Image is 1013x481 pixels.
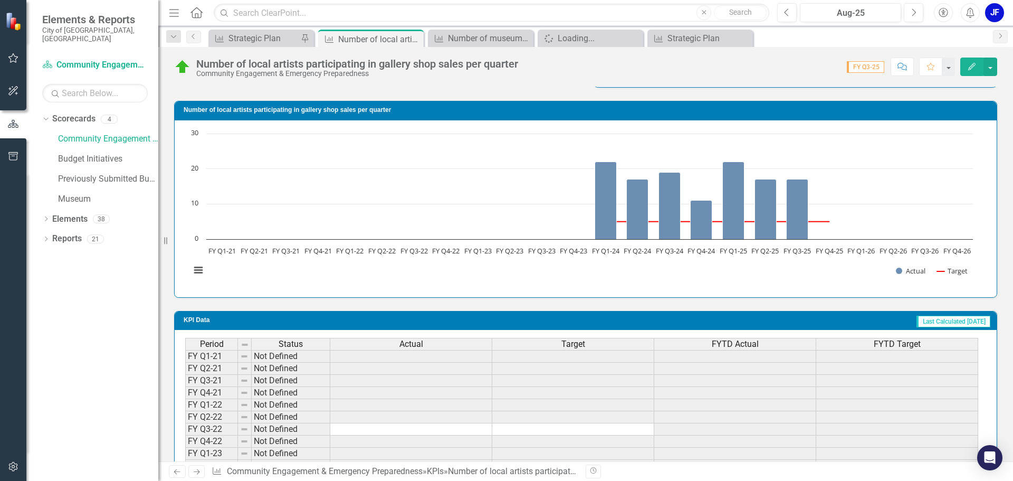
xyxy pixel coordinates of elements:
[911,246,939,256] text: FY Q3-26
[896,266,925,276] button: Show Actual
[252,375,330,387] td: Not Defined
[240,449,249,458] img: 8DAGhfEEPCf229AAAAAElFTkSuQmCC
[427,466,444,476] a: KPIs
[185,436,238,448] td: FY Q4-22
[196,58,518,70] div: Number of local artists participating in gallery shop sales per quarter
[252,399,330,411] td: Not Defined
[252,460,330,472] td: Not Defined
[228,32,298,45] div: Strategic Plan
[185,375,238,387] td: FY Q3-21
[560,246,587,256] text: FY Q4-23
[58,153,158,165] a: Budget Initiatives
[240,461,249,470] img: 8DAGhfEEPCf229AAAAAElFTkSuQmCC
[191,263,206,278] button: View chart menu, Chart
[52,113,95,125] a: Scorecards
[42,84,148,102] input: Search Below...
[720,246,747,256] text: FY Q1-25
[624,246,652,256] text: FY Q2-24
[252,448,330,460] td: Not Defined
[592,246,620,256] text: FY Q1-24
[272,246,300,256] text: FY Q3-21
[252,387,330,399] td: Not Defined
[659,172,681,239] path: FY Q3-24, 19. Actual.
[240,413,249,421] img: 8DAGhfEEPCf229AAAAAElFTkSuQmCC
[804,7,897,20] div: Aug-25
[191,163,198,173] text: 20
[240,401,249,409] img: 8DAGhfEEPCf229AAAAAElFTkSuQmCC
[783,246,811,256] text: FY Q3-25
[240,376,249,385] img: 8DAGhfEEPCf229AAAAAElFTkSuQmCC
[185,128,986,287] div: Chart. Highcharts interactive chart.
[191,128,198,137] text: 30
[916,316,990,327] span: Last Calculated [DATE]
[650,32,750,45] a: Strategic Plan
[185,448,238,460] td: FY Q1-23
[561,339,585,349] span: Target
[816,246,843,256] text: FY Q4-25
[208,246,236,256] text: FY Q1-21
[200,339,224,349] span: Period
[431,32,531,45] a: Number of museum memberships
[58,173,158,185] a: Previously Submitted Budget Initiatives
[540,32,641,45] a: Loading...
[196,70,518,78] div: Community Engagement & Emergency Preparedness
[5,12,24,31] img: ClearPoint Strategy
[787,179,808,239] path: FY Q3-25, 17. Actual.
[227,466,423,476] a: Community Engagement & Emergency Preparedness
[729,8,752,16] span: Search
[252,436,330,448] td: Not Defined
[42,59,148,71] a: Community Engagement & Emergency Preparedness
[558,32,641,45] div: Loading...
[985,3,1004,22] button: JF
[723,162,744,239] path: FY Q1-25, 22. Actual.
[240,364,249,373] img: 8DAGhfEEPCf229AAAAAElFTkSuQmCC
[93,214,110,223] div: 38
[279,339,303,349] span: Status
[712,339,759,349] span: FYTD Actual
[240,389,249,397] img: 8DAGhfEEPCf229AAAAAElFTkSuQmCC
[241,341,249,349] img: 8DAGhfEEPCf229AAAAAElFTkSuQmCC
[240,425,249,433] img: 8DAGhfEEPCf229AAAAAElFTkSuQmCC
[667,32,750,45] div: Strategic Plan
[58,193,158,205] a: Museum
[240,352,249,361] img: 8DAGhfEEPCf229AAAAAElFTkSuQmCC
[714,5,767,20] button: Search
[252,411,330,423] td: Not Defined
[656,246,684,256] text: FY Q3-24
[937,266,968,276] button: Show Target
[222,219,831,223] g: Target, series 2 of 2. Line with 24 data points.
[304,246,332,256] text: FY Q4-21
[87,234,104,243] div: 21
[368,246,396,256] text: FY Q2-22
[212,466,578,478] div: » »
[847,246,875,256] text: FY Q1-26
[185,399,238,411] td: FY Q1-22
[185,411,238,423] td: FY Q2-22
[184,317,392,324] h3: KPI Data
[185,460,238,472] td: FY Q2-23
[195,233,198,243] text: 0
[943,246,971,256] text: FY Q4-26
[214,4,769,22] input: Search ClearPoint...
[977,445,1002,470] div: Open Intercom Messenger
[448,466,702,476] div: Number of local artists participating in gallery shop sales per quarter
[58,133,158,145] a: Community Engagement & Emergency Preparedness
[336,246,364,256] text: FY Q1-22
[52,213,88,225] a: Elements
[432,246,460,256] text: FY Q4-22
[755,179,777,239] path: FY Q2-25, 17. Actual.
[241,246,268,256] text: FY Q2-21
[252,423,330,436] td: Not Defined
[595,162,617,239] path: FY Q1-24, 22. Actual.
[211,32,298,45] a: Strategic Plan
[42,26,148,43] small: City of [GEOGRAPHIC_DATA], [GEOGRAPHIC_DATA]
[751,246,779,256] text: FY Q2-25
[528,246,556,256] text: FY Q3-23
[400,246,428,256] text: FY Q3-22
[847,61,884,73] span: FY Q3-25
[52,233,82,245] a: Reports
[448,32,531,45] div: Number of museum memberships
[496,246,523,256] text: FY Q2-23
[185,128,978,287] svg: Interactive chart
[627,179,648,239] path: FY Q2-24, 17. Actual.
